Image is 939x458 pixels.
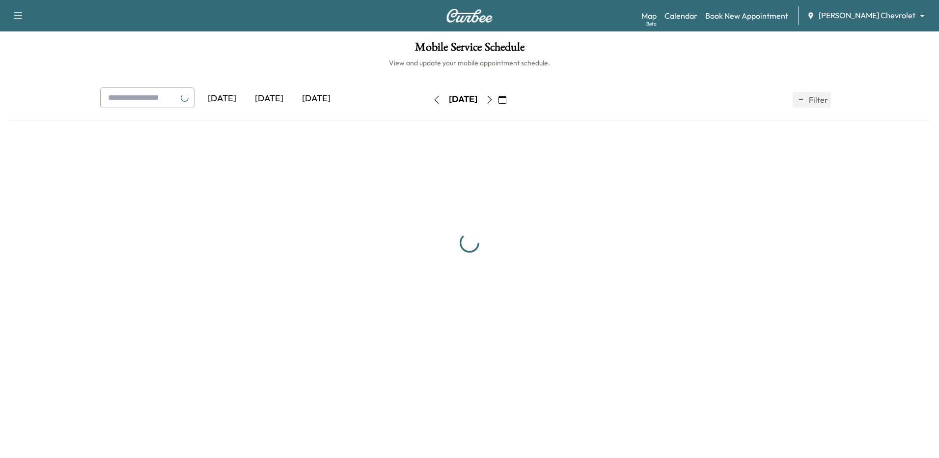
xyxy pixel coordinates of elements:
[198,87,246,110] div: [DATE]
[705,10,788,22] a: Book New Appointment
[10,41,929,58] h1: Mobile Service Schedule
[10,58,929,68] h6: View and update your mobile appointment schedule.
[449,93,477,106] div: [DATE]
[819,10,915,21] span: [PERSON_NAME] Chevrolet
[293,87,340,110] div: [DATE]
[809,94,827,106] span: Filter
[793,92,831,108] button: Filter
[446,9,493,23] img: Curbee Logo
[246,87,293,110] div: [DATE]
[664,10,697,22] a: Calendar
[641,10,657,22] a: MapBeta
[646,20,657,28] div: Beta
